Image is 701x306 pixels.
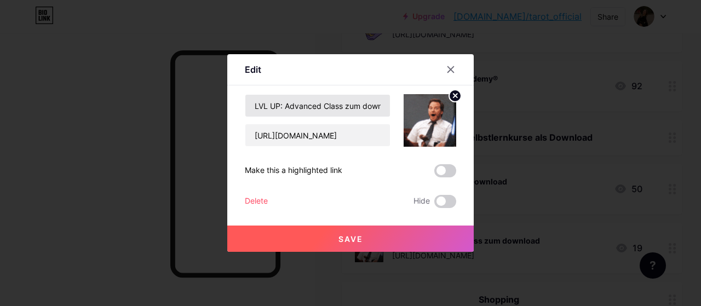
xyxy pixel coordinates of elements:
div: Make this a highlighted link [245,164,342,177]
input: Title [245,95,390,117]
span: Save [338,234,363,244]
img: link_thumbnail [404,94,456,147]
div: Delete [245,195,268,208]
input: URL [245,124,390,146]
span: Hide [413,195,430,208]
button: Save [227,226,474,252]
div: Edit [245,63,261,76]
